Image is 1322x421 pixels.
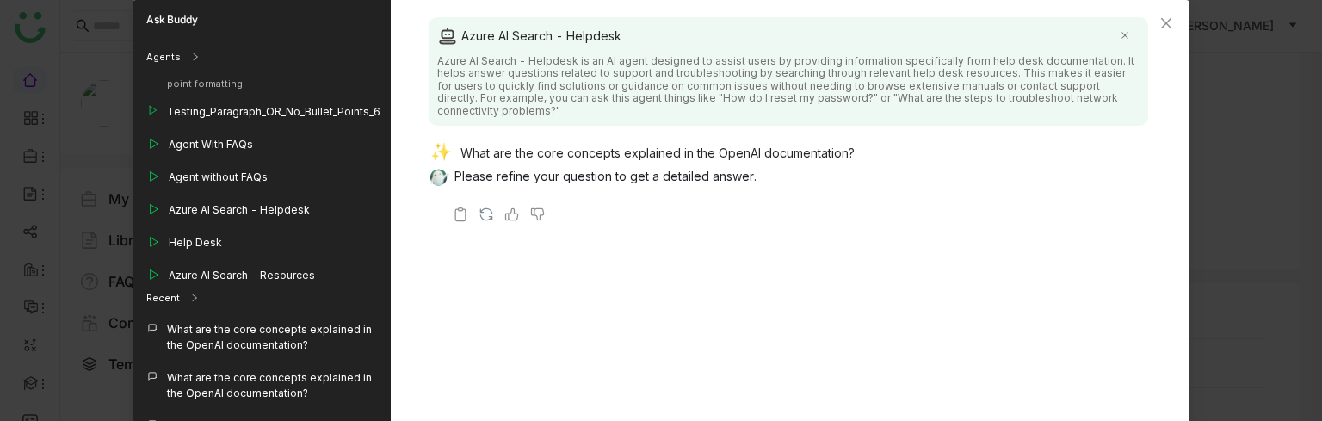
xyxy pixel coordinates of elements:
img: copy-askbuddy.svg [452,206,469,223]
div: Testing_Paragraph_OR_No_Bullet_Points_6 [167,104,380,120]
div: What are the core concepts explained in the OpenAI documentation? [430,143,1136,167]
div: What are the core concepts explained in the OpenAI documentation? [167,370,377,401]
div: What are the core concepts explained in the OpenAI documentation? [167,322,377,353]
div: Agent without FAQs [169,170,268,185]
img: callout.svg [146,370,158,382]
div: Recent [133,281,391,315]
img: regenerate-askbuddy.svg [478,206,495,223]
img: play_outline.svg [146,268,160,282]
img: play_outline.svg [146,202,160,216]
img: play_outline.svg [146,170,160,183]
p: Please refine your question to get a detailed answer. [454,167,1136,185]
img: play_outline.svg [146,104,158,116]
div: Help Desk [169,235,222,251]
div: Agents [133,40,391,74]
div: Azure AI Search - Helpdesk [169,202,310,218]
div: Agents [146,50,181,65]
img: thumbs-up.svg [503,206,521,223]
div: Azure AI Search - Helpdesk is an AI agent designed to assist users by providing information speci... [437,55,1140,117]
img: thumbs-down.svg [529,206,547,223]
img: play_outline.svg [146,235,160,249]
img: play_outline.svg [146,137,160,151]
div: Agent With FAQs [169,137,253,152]
div: Recent [146,291,180,306]
div: Answer only in numbered (1. 2. 3.) bullet point formatting. [167,62,377,90]
img: callout.svg [146,322,158,334]
div: Azure AI Search - Helpdesk [437,26,1140,46]
img: agent.svg [437,26,458,46]
div: Azure AI Search - Resources [169,268,315,283]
